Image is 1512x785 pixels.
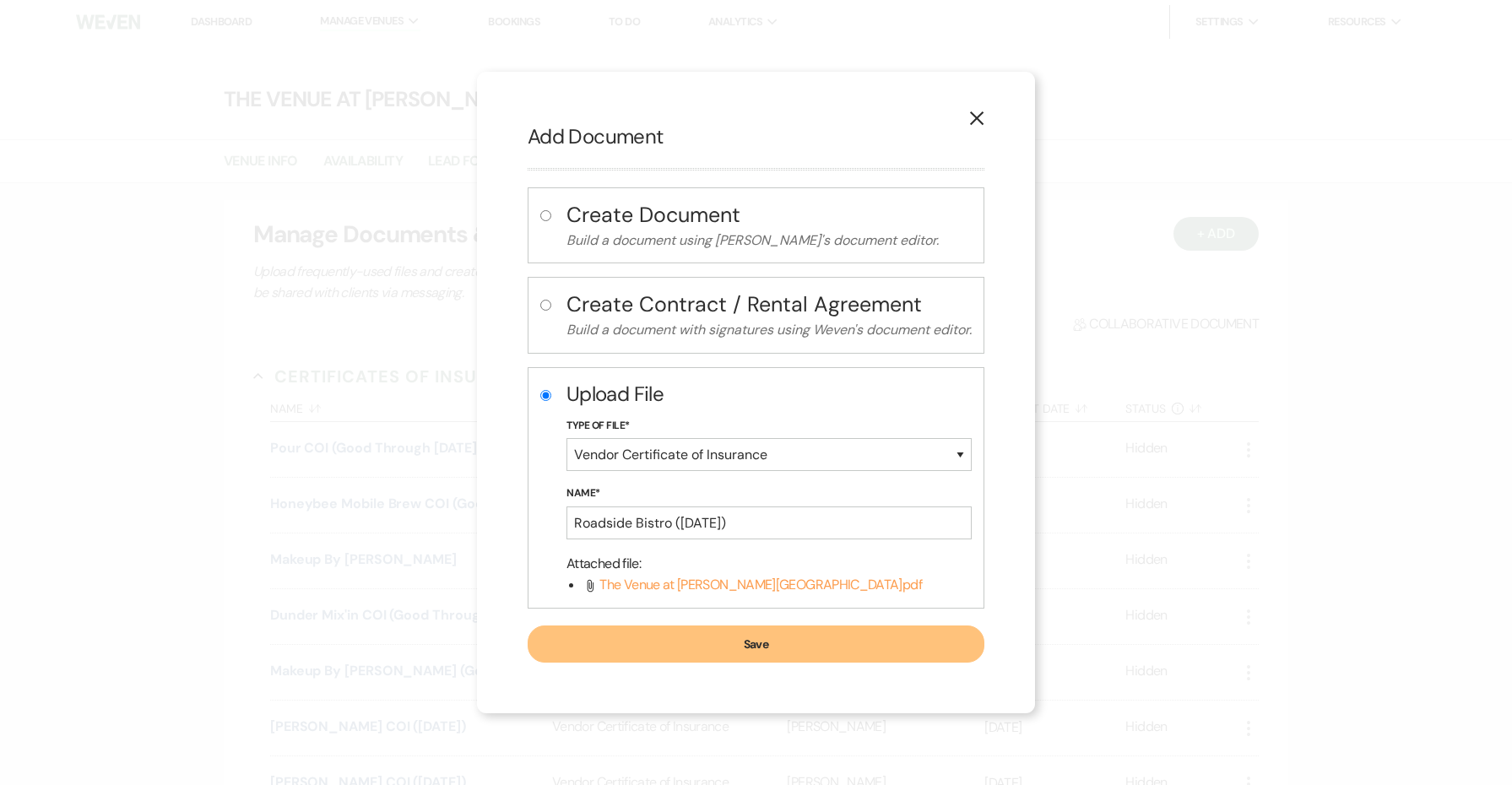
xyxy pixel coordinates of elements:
button: Create Contract / Rental AgreementBuild a document with signatures using Weven's document editor. [566,290,972,341]
button: Create DocumentBuild a document using [PERSON_NAME]'s document editor. [566,200,972,252]
h4: Create Document [566,200,972,230]
p: Build a document with signatures using Weven's document editor. [566,319,972,341]
h2: Add Document [528,122,984,151]
h2: Upload File [566,380,972,409]
p: Build a document using [PERSON_NAME]'s document editor. [566,230,972,252]
label: Type of File* [566,417,972,436]
label: Name* [566,485,972,503]
p: Attached file : [566,553,972,575]
h4: Create Contract / Rental Agreement [566,290,972,319]
button: Save [528,625,984,663]
span: The Venue at [PERSON_NAME][GEOGRAPHIC_DATA]pdf [599,576,922,593]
